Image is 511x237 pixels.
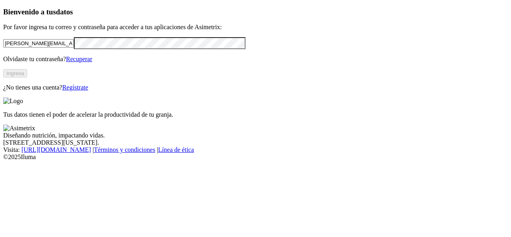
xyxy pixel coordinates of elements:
div: [STREET_ADDRESS][US_STATE]. [3,139,508,146]
button: Ingresa [3,69,27,78]
a: Regístrate [62,84,88,91]
a: Recuperar [66,56,92,62]
h3: Bienvenido a tus [3,8,508,16]
div: Visita : | | [3,146,508,153]
img: Logo [3,98,23,105]
div: Diseñando nutrición, impactando vidas. [3,132,508,139]
p: ¿No tienes una cuenta? [3,84,508,91]
a: Términos y condiciones [94,146,155,153]
p: Tus datos tienen el poder de acelerar la productividad de tu granja. [3,111,508,118]
a: Línea de ética [158,146,194,153]
p: Olvidaste tu contraseña? [3,56,508,63]
input: Tu correo [3,39,74,48]
p: Por favor ingresa tu correo y contraseña para acceder a tus aplicaciones de Asimetrix: [3,24,508,31]
img: Asimetrix [3,125,35,132]
div: © 2025 Iluma [3,153,508,161]
a: [URL][DOMAIN_NAME] [22,146,91,153]
span: datos [56,8,73,16]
